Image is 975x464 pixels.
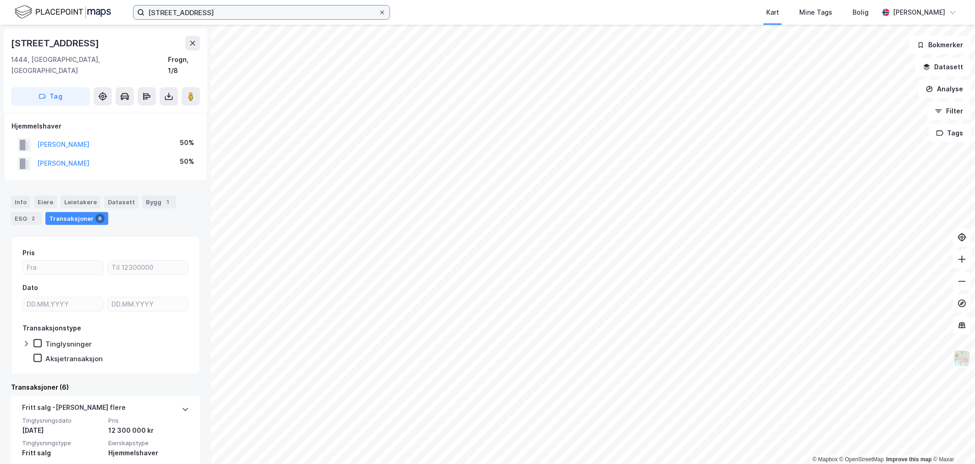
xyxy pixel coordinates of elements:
[108,417,189,425] span: Pris
[108,447,189,458] div: Hjemmelshaver
[953,350,971,367] img: Z
[163,197,173,207] div: 1
[22,282,38,293] div: Dato
[929,420,975,464] div: Kontrollprogram for chat
[11,87,90,106] button: Tag
[15,4,111,20] img: logo.f888ab2527a4732fd821a326f86c7f29.svg
[22,425,103,436] div: [DATE]
[852,7,869,18] div: Bolig
[799,7,832,18] div: Mine Tags
[929,420,975,464] iframe: Chat Widget
[22,247,35,258] div: Pris
[45,212,108,225] div: Transaksjoner
[45,340,92,348] div: Tinglysninger
[108,261,188,274] input: Til 12300000
[168,54,200,76] div: Frogn, 1/8
[22,439,103,447] span: Tinglysningstype
[11,382,200,393] div: Transaksjoner (6)
[180,137,194,148] div: 50%
[11,121,200,132] div: Hjemmelshaver
[918,80,971,98] button: Analyse
[22,402,126,417] div: Fritt salg - [PERSON_NAME] flere
[104,196,139,208] div: Datasett
[927,102,971,120] button: Filter
[108,439,189,447] span: Eierskapstype
[813,456,838,463] a: Mapbox
[909,36,971,54] button: Bokmerker
[22,323,81,334] div: Transaksjonstype
[45,354,103,363] div: Aksjetransaksjon
[108,297,188,311] input: DD.MM.YYYY
[929,124,971,142] button: Tags
[29,214,38,223] div: 2
[61,196,100,208] div: Leietakere
[11,36,101,50] div: [STREET_ADDRESS]
[915,58,971,76] button: Datasett
[23,261,103,274] input: Fra
[11,54,168,76] div: 1444, [GEOGRAPHIC_DATA], [GEOGRAPHIC_DATA]
[23,297,103,311] input: DD.MM.YYYY
[766,7,779,18] div: Kart
[95,214,105,223] div: 6
[180,156,194,167] div: 50%
[22,447,103,458] div: Fritt salg
[11,212,42,225] div: ESG
[886,456,932,463] a: Improve this map
[142,196,176,208] div: Bygg
[22,417,103,425] span: Tinglysningsdato
[893,7,946,18] div: [PERSON_NAME]
[11,196,30,208] div: Info
[34,196,57,208] div: Eiere
[145,6,379,19] input: Søk på adresse, matrikkel, gårdeiere, leietakere eller personer
[840,456,884,463] a: OpenStreetMap
[108,425,189,436] div: 12 300 000 kr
